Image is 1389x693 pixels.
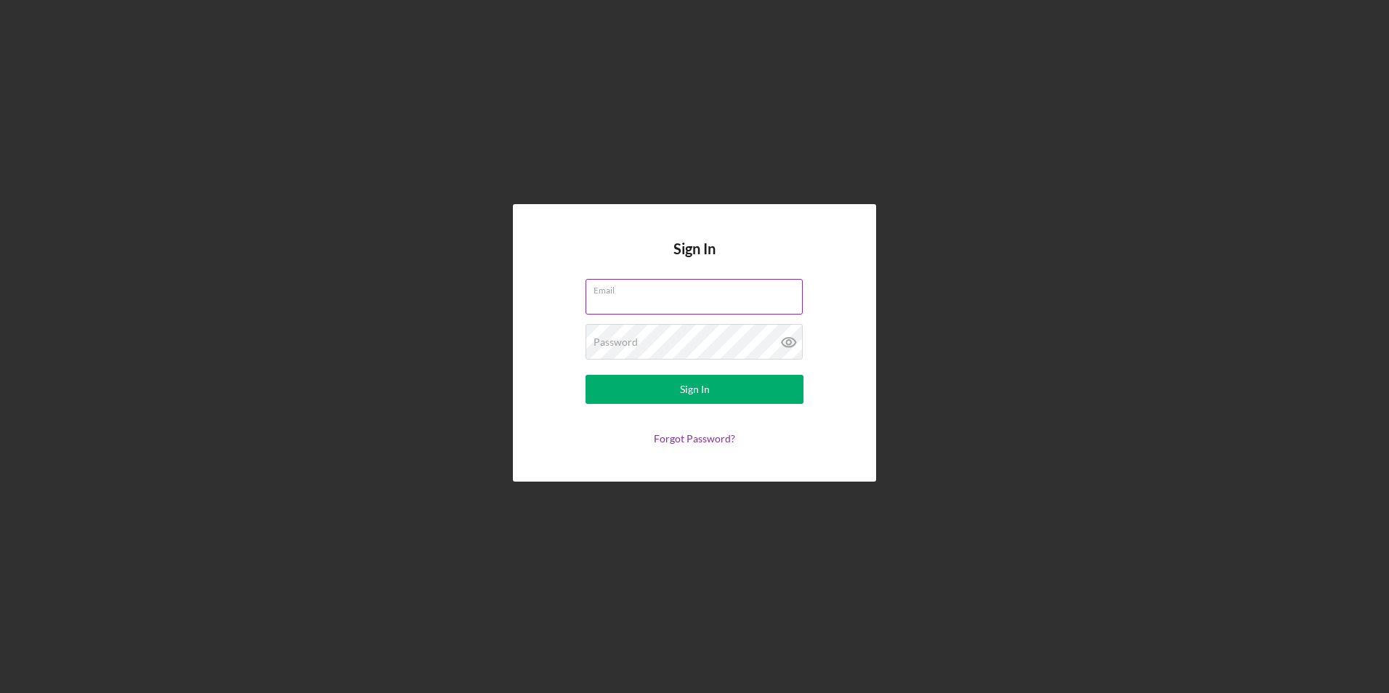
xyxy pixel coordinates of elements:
h4: Sign In [673,240,716,279]
label: Email [594,280,803,296]
button: Sign In [586,375,803,404]
div: Sign In [680,375,710,404]
a: Forgot Password? [654,432,735,445]
label: Password [594,336,638,348]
